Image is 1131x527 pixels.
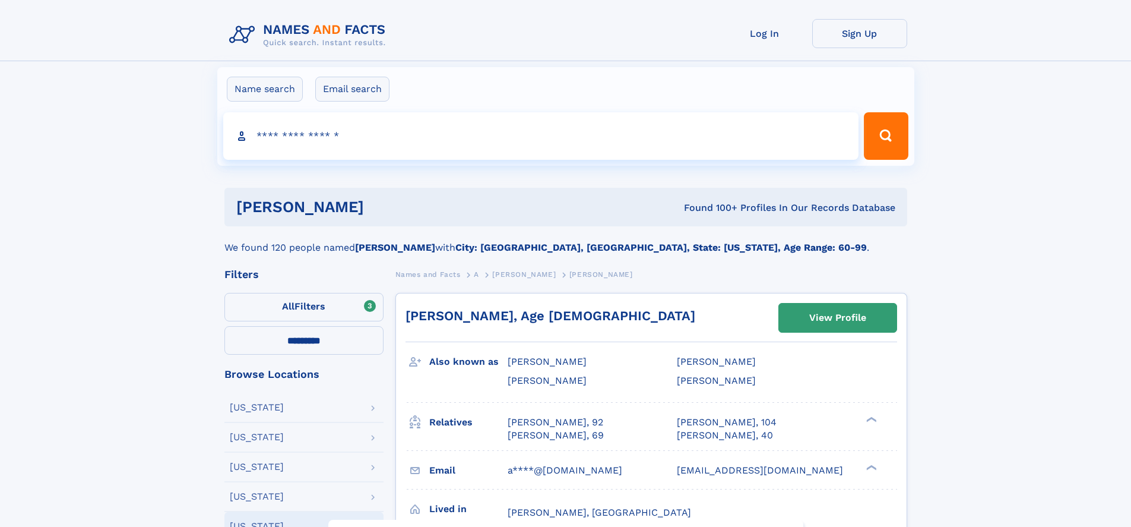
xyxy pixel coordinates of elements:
[224,269,384,280] div: Filters
[282,301,294,312] span: All
[355,242,435,253] b: [PERSON_NAME]
[429,412,508,433] h3: Relatives
[474,267,479,282] a: A
[230,433,284,442] div: [US_STATE]
[395,267,461,282] a: Names and Facts
[508,429,604,442] a: [PERSON_NAME], 69
[569,270,633,279] span: [PERSON_NAME]
[779,304,896,332] a: View Profile
[224,369,384,380] div: Browse Locations
[677,375,756,386] span: [PERSON_NAME]
[429,352,508,372] h3: Also known as
[474,270,479,279] span: A
[677,416,777,429] a: [PERSON_NAME], 104
[508,356,587,367] span: [PERSON_NAME]
[677,465,843,476] span: [EMAIL_ADDRESS][DOMAIN_NAME]
[429,460,508,481] h3: Email
[508,416,603,429] a: [PERSON_NAME], 92
[717,19,812,48] a: Log In
[677,356,756,367] span: [PERSON_NAME]
[230,403,284,412] div: [US_STATE]
[508,375,587,386] span: [PERSON_NAME]
[429,499,508,519] h3: Lived in
[492,267,556,282] a: [PERSON_NAME]
[405,308,695,323] a: [PERSON_NAME], Age [DEMOGRAPHIC_DATA]
[227,77,303,102] label: Name search
[863,415,877,423] div: ❯
[863,463,877,471] div: ❯
[315,77,389,102] label: Email search
[492,270,556,279] span: [PERSON_NAME]
[224,19,395,51] img: Logo Names and Facts
[224,293,384,321] label: Filters
[812,19,907,48] a: Sign Up
[224,226,907,255] div: We found 120 people named with .
[508,507,691,518] span: [PERSON_NAME], [GEOGRAPHIC_DATA]
[677,429,773,442] a: [PERSON_NAME], 40
[230,462,284,472] div: [US_STATE]
[524,201,895,214] div: Found 100+ Profiles In Our Records Database
[809,304,866,332] div: View Profile
[864,112,908,160] button: Search Button
[236,200,524,214] h1: [PERSON_NAME]
[455,242,867,253] b: City: [GEOGRAPHIC_DATA], [GEOGRAPHIC_DATA], State: [US_STATE], Age Range: 60-99
[230,492,284,501] div: [US_STATE]
[223,112,859,160] input: search input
